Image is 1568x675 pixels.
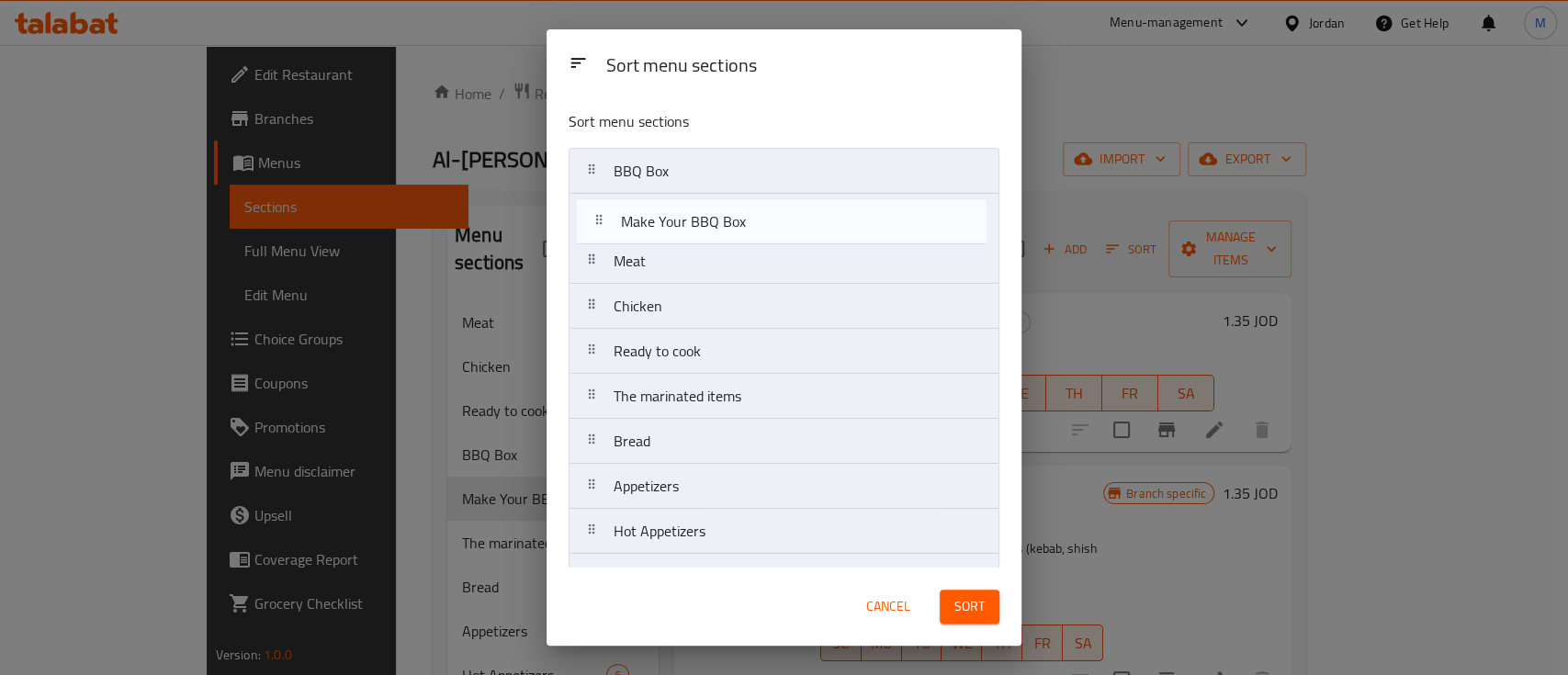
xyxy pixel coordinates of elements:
div: Sort menu sections [598,46,1007,87]
button: Sort [940,590,999,624]
p: Sort menu sections [569,110,910,133]
span: Sort [954,595,985,618]
button: Cancel [859,590,918,624]
span: Cancel [866,595,910,618]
